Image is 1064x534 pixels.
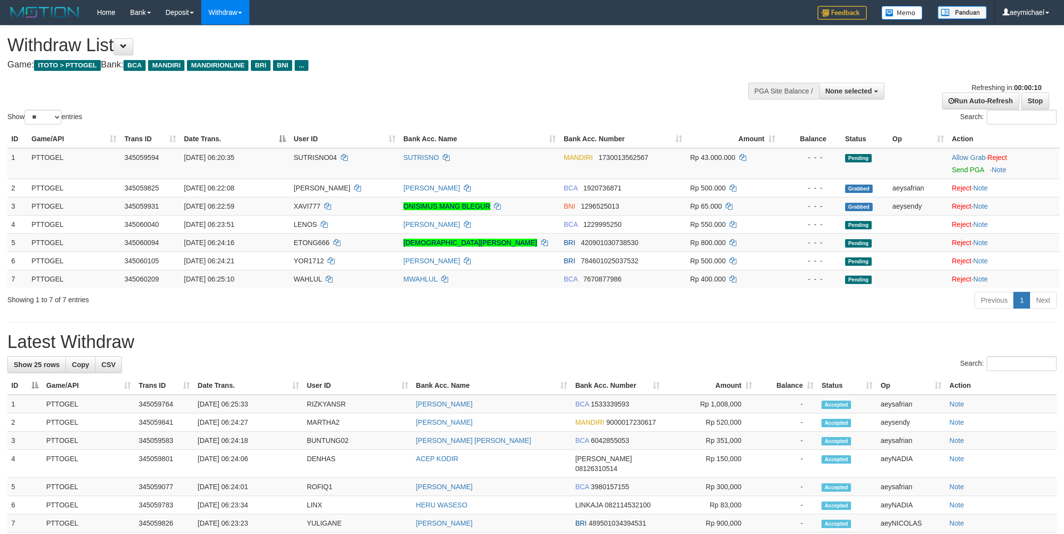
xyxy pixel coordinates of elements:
[949,519,964,527] a: Note
[756,496,818,514] td: -
[7,395,42,413] td: 1
[948,233,1060,251] td: ·
[42,413,135,432] td: PTTOGEL
[7,179,28,197] td: 2
[987,110,1057,125] input: Search:
[987,356,1057,371] input: Search:
[581,257,638,265] span: Copy 784601025037532 to clipboard
[821,419,851,427] span: Accepted
[28,233,121,251] td: PTTOGEL
[194,478,303,496] td: [DATE] 06:24:01
[42,377,135,395] th: Game/API: activate to sort column ascending
[575,455,632,463] span: [PERSON_NAME]
[7,233,28,251] td: 5
[756,413,818,432] td: -
[575,519,586,527] span: BRI
[187,60,248,71] span: MANDIRIONLINE
[591,437,629,444] span: Copy 6042855053 to clipboard
[877,478,945,496] td: aeysafrian
[877,377,945,395] th: Op: activate to sort column ascending
[403,220,460,228] a: [PERSON_NAME]
[180,130,290,148] th: Date Trans.: activate to sort column descending
[818,377,877,395] th: Status: activate to sort column ascending
[952,220,972,228] a: Reject
[877,395,945,413] td: aeysafrian
[825,87,872,95] span: None selected
[42,395,135,413] td: PTTOGEL
[194,395,303,413] td: [DATE] 06:25:33
[14,361,60,369] span: Show 25 rows
[124,239,159,247] span: 345060094
[690,220,726,228] span: Rp 550.000
[7,60,699,70] h4: Game: Bank:
[303,450,412,478] td: DENHAS
[294,239,330,247] span: ETONG666
[42,450,135,478] td: PTTOGEL
[605,501,650,509] span: Copy 082114532100 to clipboard
[664,514,756,533] td: Rp 900,000
[686,130,779,148] th: Amount: activate to sort column ascending
[403,275,437,283] a: MWAHLUL
[403,257,460,265] a: [PERSON_NAME]
[973,257,988,265] a: Note
[564,275,578,283] span: BCA
[135,432,194,450] td: 345059583
[194,450,303,478] td: [DATE] 06:24:06
[949,418,964,426] a: Note
[599,154,648,161] span: Copy 1730013562567 to clipboard
[949,501,964,509] a: Note
[818,6,867,20] img: Feedback.jpg
[575,400,589,408] span: BCA
[184,275,234,283] span: [DATE] 06:25:10
[135,450,194,478] td: 345059801
[7,291,436,305] div: Showing 1 to 7 of 7 entries
[294,202,320,210] span: XAVI777
[821,455,851,464] span: Accepted
[273,60,292,71] span: BNI
[575,501,603,509] span: LINKAJA
[756,514,818,533] td: -
[294,154,337,161] span: SUTRISNO04
[7,130,28,148] th: ID
[194,496,303,514] td: [DATE] 06:23:34
[7,377,42,395] th: ID: activate to sort column descending
[294,220,317,228] span: LENOS
[841,130,888,148] th: Status
[664,432,756,450] td: Rp 351,000
[7,356,66,373] a: Show 25 rows
[184,257,234,265] span: [DATE] 06:24:21
[690,239,726,247] span: Rp 800.000
[938,6,987,19] img: panduan.png
[821,520,851,528] span: Accepted
[295,60,308,71] span: ...
[135,478,194,496] td: 345059077
[845,203,873,211] span: Grabbed
[664,450,756,478] td: Rp 150,000
[194,377,303,395] th: Date Trans.: activate to sort column ascending
[575,418,604,426] span: MANDIRI
[416,501,468,509] a: HERU WASESO
[42,432,135,450] td: PTTOGEL
[948,215,1060,233] td: ·
[888,130,948,148] th: Op: activate to sort column ascending
[303,496,412,514] td: LINX
[124,257,159,265] span: 345060105
[945,377,1057,395] th: Action
[303,395,412,413] td: RIZKYANSR
[783,238,837,248] div: - - -
[194,432,303,450] td: [DATE] 06:24:18
[7,148,28,179] td: 1
[845,185,873,193] span: Grabbed
[664,395,756,413] td: Rp 1,008,000
[821,483,851,492] span: Accepted
[821,401,851,409] span: Accepted
[877,413,945,432] td: aeysendy
[591,400,629,408] span: Copy 1533339593 to clipboard
[575,465,617,472] span: Copy 08126310514 to clipboard
[690,275,726,283] span: Rp 400.000
[690,202,722,210] span: Rp 65.000
[845,276,872,284] span: Pending
[783,183,837,193] div: - - -
[948,179,1060,197] td: ·
[583,220,622,228] span: Copy 1229995250 to clipboard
